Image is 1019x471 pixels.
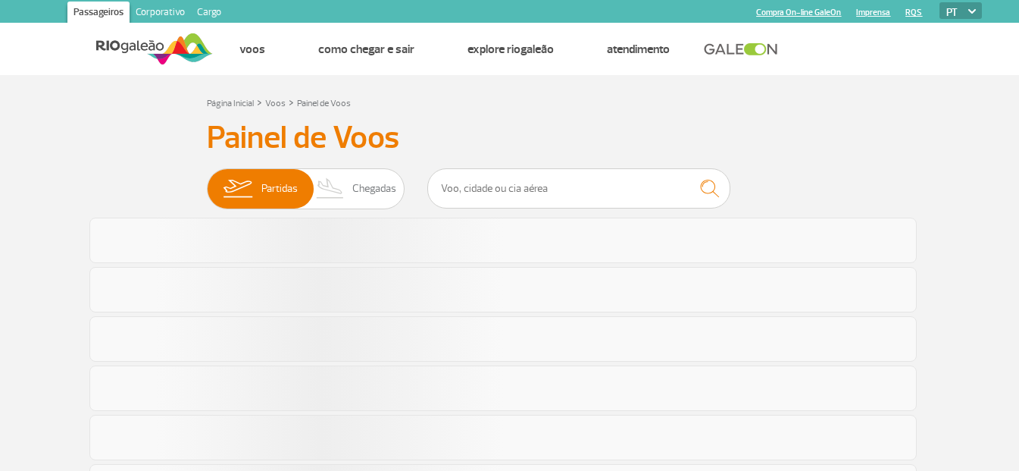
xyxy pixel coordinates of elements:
[214,169,261,209] img: slider-embarque
[130,2,191,26] a: Corporativo
[191,2,227,26] a: Cargo
[318,42,414,57] a: Como chegar e sair
[265,98,286,109] a: Voos
[352,169,396,209] span: Chegadas
[856,8,890,17] a: Imprensa
[207,119,813,157] h3: Painel de Voos
[427,168,730,209] input: Voo, cidade ou cia aérea
[905,8,922,17] a: RQS
[756,8,841,17] a: Compra On-line GaleOn
[467,42,554,57] a: Explore RIOgaleão
[308,169,353,209] img: slider-desembarque
[67,2,130,26] a: Passageiros
[257,93,262,111] a: >
[607,42,670,57] a: Atendimento
[289,93,294,111] a: >
[207,98,254,109] a: Página Inicial
[261,169,298,209] span: Partidas
[297,98,351,109] a: Painel de Voos
[239,42,265,57] a: Voos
